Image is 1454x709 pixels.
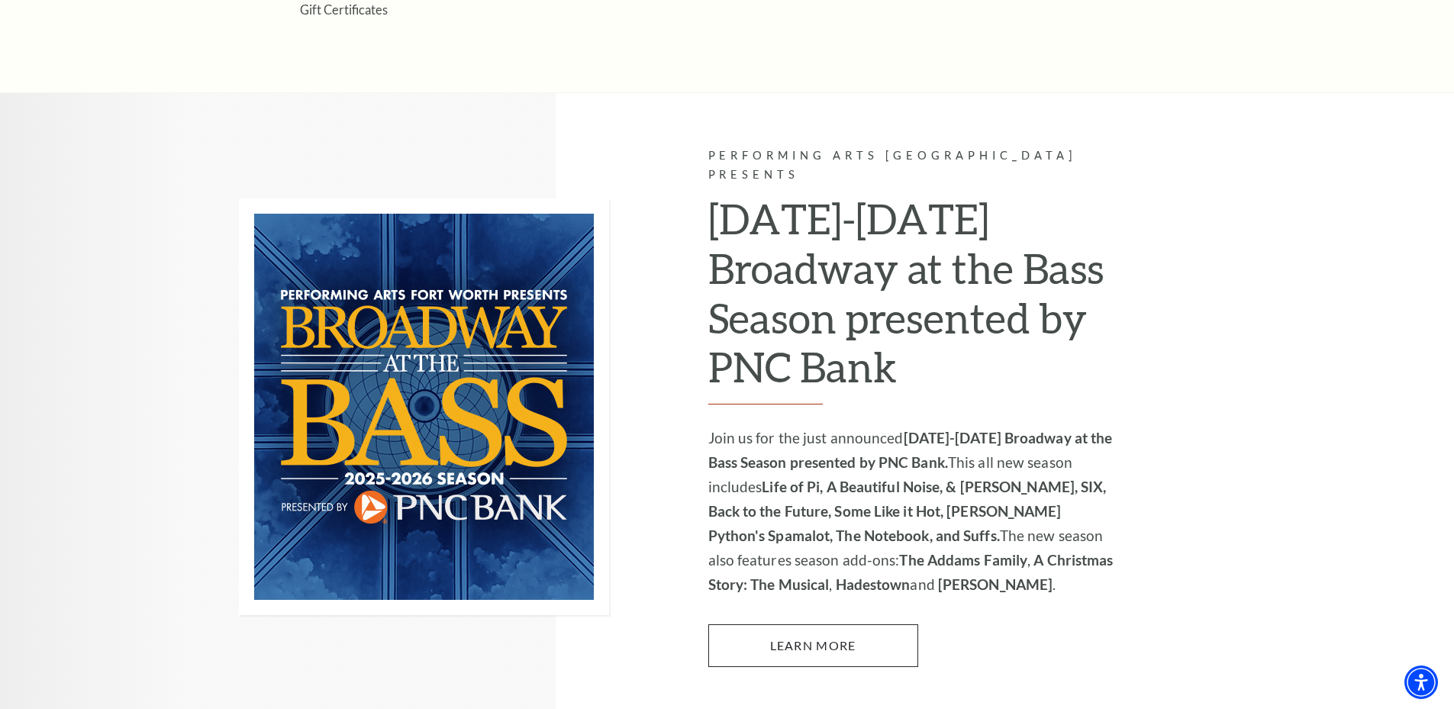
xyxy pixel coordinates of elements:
[239,198,609,615] img: Performing Arts Fort Worth Presents
[708,551,1114,593] strong: A Christmas Story: The Musical
[708,426,1117,597] p: Join us for the just announced This all new season includes The new season also features season a...
[938,575,1053,593] strong: [PERSON_NAME]
[300,2,388,17] a: Gift Certificates
[899,551,1027,569] strong: The Addams Family
[708,194,1117,404] h2: [DATE]-[DATE] Broadway at the Bass Season presented by PNC Bank
[836,575,911,593] strong: Hadestown
[708,624,918,667] a: Learn More 2025-2026 Broadway at the Bass Season presented by PNC Bank
[1404,665,1438,699] div: Accessibility Menu
[708,478,1107,544] strong: Life of Pi, A Beautiful Noise, & [PERSON_NAME], SIX, Back to the Future, Some Like it Hot, [PERSO...
[708,147,1117,185] p: Performing Arts [GEOGRAPHIC_DATA] Presents
[708,429,1113,471] strong: [DATE]-[DATE] Broadway at the Bass Season presented by PNC Bank.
